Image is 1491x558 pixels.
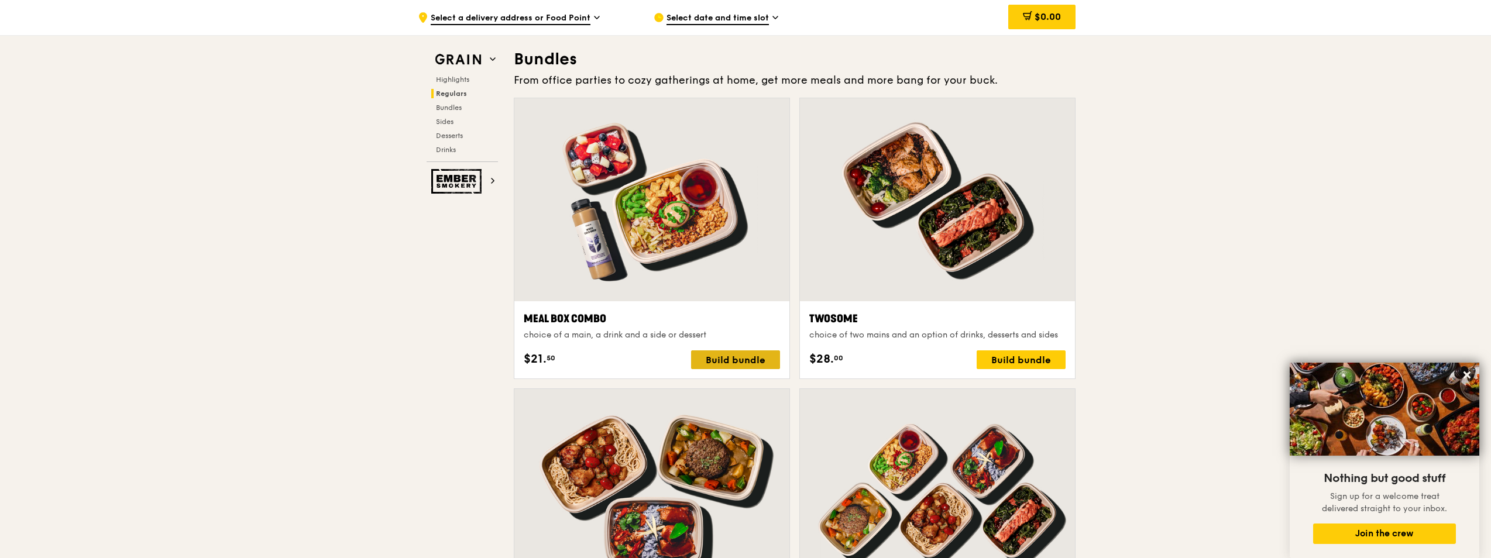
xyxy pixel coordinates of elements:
[1290,363,1479,456] img: DSC07876-Edit02-Large.jpeg
[667,12,769,25] span: Select date and time slot
[547,353,555,363] span: 50
[1035,11,1061,22] span: $0.00
[1324,471,1445,485] span: Nothing but good stuff
[431,12,590,25] span: Select a delivery address or Food Point
[524,329,780,341] div: choice of a main, a drink and a side or dessert
[834,353,843,363] span: 00
[1313,523,1456,544] button: Join the crew
[977,350,1066,369] div: Build bundle
[524,350,547,368] span: $21.
[514,49,1076,70] h3: Bundles
[524,311,780,327] div: Meal Box Combo
[1322,491,1447,514] span: Sign up for a welcome treat delivered straight to your inbox.
[514,72,1076,88] div: From office parties to cozy gatherings at home, get more meals and more bang for your buck.
[691,350,780,369] div: Build bundle
[431,169,485,194] img: Ember Smokery web logo
[436,146,456,154] span: Drinks
[809,329,1066,341] div: choice of two mains and an option of drinks, desserts and sides
[809,311,1066,327] div: Twosome
[431,49,485,70] img: Grain web logo
[436,118,454,126] span: Sides
[436,132,463,140] span: Desserts
[436,89,467,98] span: Regulars
[809,350,834,368] span: $28.
[436,104,462,112] span: Bundles
[436,75,469,84] span: Highlights
[1458,366,1476,384] button: Close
